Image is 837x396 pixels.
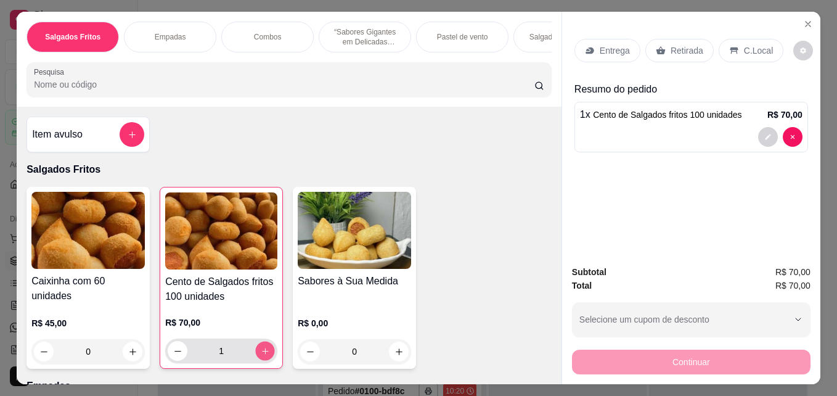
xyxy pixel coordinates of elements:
[329,27,401,47] p: “Sabores Gigantes em Delicadas Porções”
[775,279,810,292] span: R$ 70,00
[529,32,590,42] p: Salgados Assados
[45,32,100,42] p: Salgados Fritos
[31,192,145,269] img: product-image
[437,32,488,42] p: Pastel de vento
[254,32,282,42] p: Combos
[165,316,277,329] p: R$ 70,00
[671,44,703,57] p: Retirada
[798,14,818,34] button: Close
[574,82,808,97] p: Resumo do pedido
[767,109,802,121] p: R$ 70,00
[572,281,592,291] strong: Total
[256,342,275,361] button: increase-product-quantity
[165,274,277,304] h4: Cento de Salgados fritos 100 unidades
[580,107,742,122] p: 1 x
[783,127,802,147] button: decrease-product-quantity
[34,78,534,91] input: Pesquisa
[572,302,810,337] button: Selecione um cupom de desconto
[27,379,552,394] p: Empadas
[120,122,144,147] button: add-separate-item
[298,192,411,269] img: product-image
[572,267,606,277] strong: Subtotal
[758,127,778,147] button: decrease-product-quantity
[168,341,187,361] button: decrease-product-quantity
[165,192,277,270] img: product-image
[298,274,411,289] h4: Sabores à Sua Medida
[34,342,54,361] button: decrease-product-quantity
[155,32,186,42] p: Empadas
[600,44,630,57] p: Entrega
[123,342,142,361] button: increase-product-quantity
[793,41,813,60] button: decrease-product-quantity
[298,317,411,329] p: R$ 0,00
[31,274,145,303] h4: Caixinha com 60 unidades
[31,317,145,329] p: R$ 45,00
[775,265,810,279] span: R$ 70,00
[32,127,83,142] h4: Item avulso
[744,44,773,57] p: C.Local
[593,110,741,120] span: Cento de Salgados fritos 100 unidades
[27,162,552,177] p: Salgados Fritos
[34,67,68,77] label: Pesquisa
